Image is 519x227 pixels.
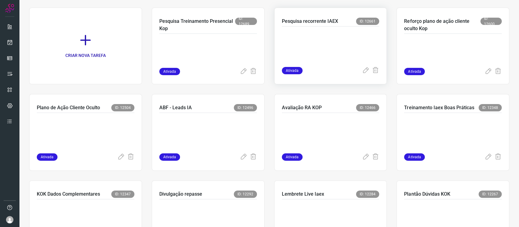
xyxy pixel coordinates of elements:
p: Avaliação RA KOP [282,104,322,111]
p: KOK Dados Complementares [37,190,100,198]
span: ID: 12689 [235,18,257,25]
span: ID: 12466 [356,104,379,111]
p: ABF - Leads IA [159,104,192,111]
span: Ativada [159,153,180,161]
span: ID: 12347 [111,190,134,198]
span: ID: 12661 [356,18,379,25]
p: Pesquisa Treinamento Presencial Kop [159,18,235,32]
span: Ativada [404,68,425,75]
span: ID: 12267 [479,190,502,198]
p: CRIAR NOVA TAREFA [65,52,106,59]
img: avatar-user-boy.jpg [6,216,13,223]
span: ID: 12284 [356,190,379,198]
p: Treinamento Iaex Boas Práticas [404,104,474,111]
p: Divulgação repasse [159,190,202,198]
p: Plantão Dúvidas KOK [404,190,450,198]
span: Ativada [282,67,303,74]
span: ID: 12496 [234,104,257,111]
span: Ativada [282,153,303,161]
p: Lembrete Live Iaex [282,190,324,198]
span: ID: 12348 [479,104,502,111]
span: Ativada [37,153,57,161]
span: ID: 12504 [111,104,134,111]
span: ID: 12292 [234,190,257,198]
p: Pesquisa recorrente IAEX [282,18,338,25]
p: Reforço plano de ação cliente oculto Kop [404,18,480,32]
a: CRIAR NOVA TAREFA [29,8,142,84]
span: ID: 12600 [480,18,502,25]
img: Logo [5,4,14,13]
p: Plano de Ação Cliente Oculto [37,104,100,111]
span: Ativada [159,68,180,75]
span: Ativada [404,153,425,161]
